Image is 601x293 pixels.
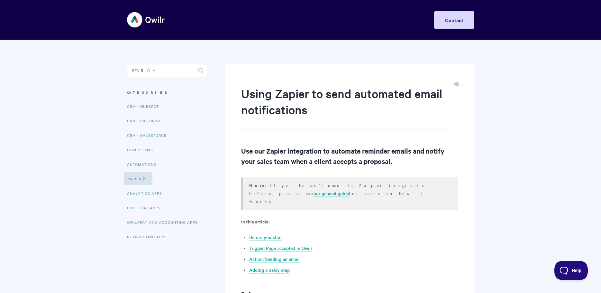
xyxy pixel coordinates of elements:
[249,181,450,205] p: If you haven't used the Zapier integration before, please see for more on how it works.
[314,190,349,197] a: our general guide
[127,100,164,113] a: CRM - HubSpot
[127,8,165,32] img: Qwilr Help Center
[127,114,166,127] a: CRM - Pipedrive
[249,234,282,241] a: Before you start
[127,87,207,98] h3: Categories
[127,158,161,171] a: Automations
[127,187,167,200] a: Analytics Apps
[127,129,171,142] a: CRM - Salesforce
[434,11,474,29] a: Contact
[127,216,203,229] a: QwilrPay and Accounting Apps
[249,256,300,263] a: Action: Sending an email
[241,85,448,129] h1: Using Zapier to send automated email notifications
[249,182,270,188] b: Note:
[249,267,290,274] a: Adding a delay step
[127,230,172,243] a: Retargeting Apps
[127,143,158,156] a: Other CRMs
[127,201,165,214] a: Live Chat Apps
[249,245,312,252] a: Trigger: Page accepted in Qwilr
[554,261,588,280] iframe: Toggle Customer Support
[241,218,269,225] b: In this article:
[127,64,207,77] input: Search
[241,146,458,166] h2: Use our Zapier integration to automate reminder emails and notify your sales team when a client a...
[124,172,152,185] a: Zapier
[454,81,459,89] a: Print this Article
